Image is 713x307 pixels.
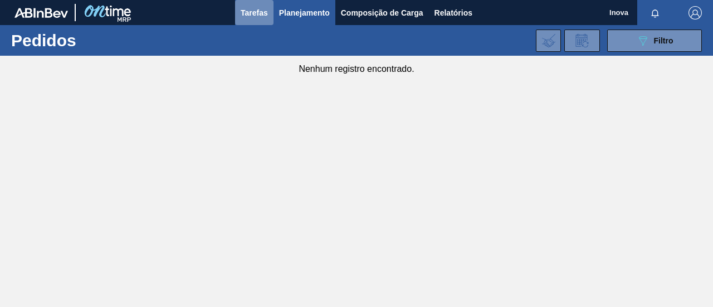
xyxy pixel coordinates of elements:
[14,8,68,18] img: TNhmsLtSVTkK8tSr43FrP2fwEKptu5GPRR3wAAAABJRU5ErkJggg==
[299,64,414,74] font: Nenhum registro encontrado.
[341,8,423,17] font: Composição de Carga
[607,30,702,52] button: Filtro
[434,8,472,17] font: Relatórios
[241,8,268,17] font: Tarefas
[609,8,628,17] font: Inova
[11,31,76,50] font: Pedidos
[564,30,600,52] div: Solicitação de Revisão de Pedidos
[654,36,673,45] font: Filtro
[279,8,330,17] font: Planejamento
[637,5,673,21] button: Notificações
[536,30,561,52] div: Importar Negociações dos Pedidos
[688,6,702,20] img: Sair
